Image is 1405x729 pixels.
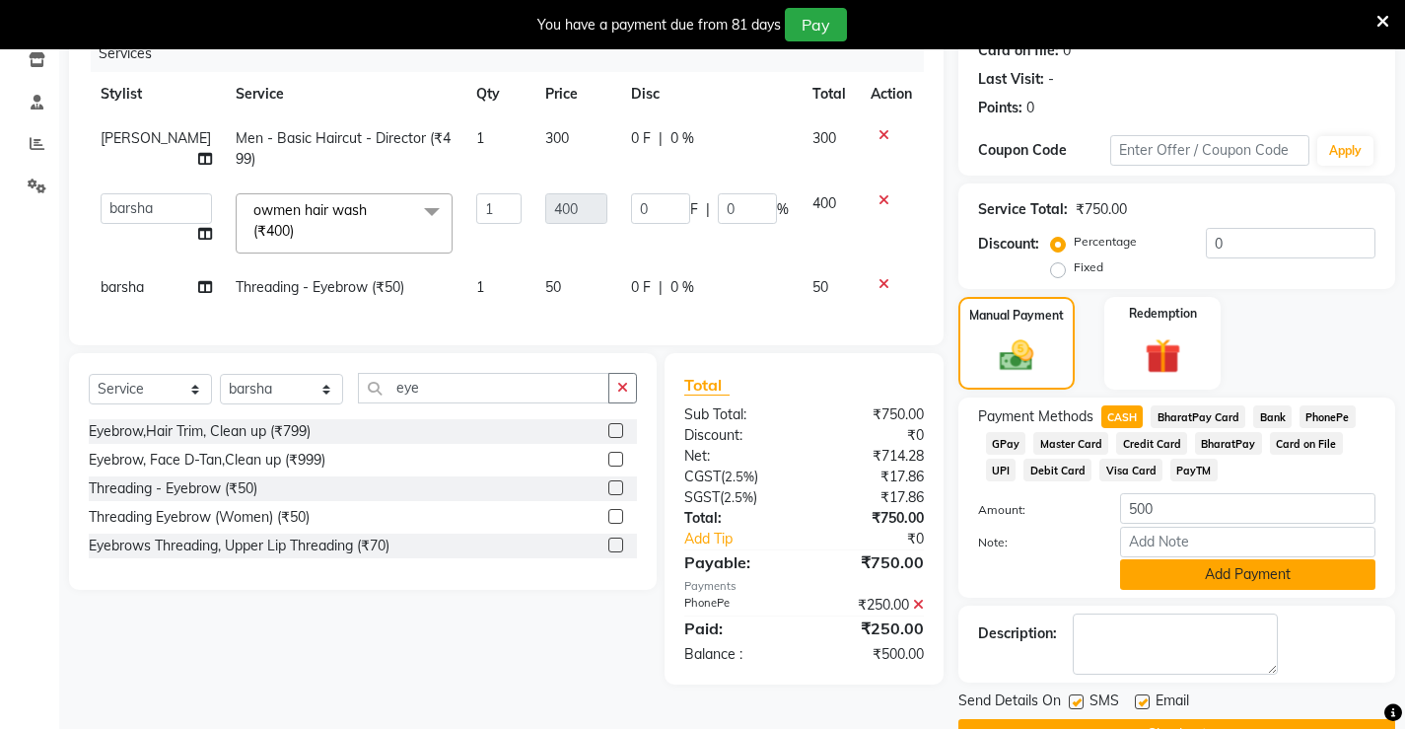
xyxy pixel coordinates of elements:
[969,307,1064,325] label: Manual Payment
[1076,199,1127,220] div: ₹750.00
[684,375,730,396] span: Total
[804,446,938,467] div: ₹714.28
[777,199,789,220] span: %
[812,194,836,212] span: 400
[1270,432,1343,455] span: Card on File
[684,468,721,485] span: CGST
[963,501,1105,519] label: Amount:
[801,72,859,116] th: Total
[812,278,828,296] span: 50
[669,446,804,467] div: Net:
[545,129,569,147] span: 300
[804,508,938,529] div: ₹750.00
[978,40,1059,61] div: Card on file:
[670,128,694,149] span: 0 %
[476,129,484,147] span: 1
[989,336,1044,376] img: _cash.svg
[1023,459,1091,481] span: Debit Card
[89,478,257,499] div: Threading - Eyebrow (₹50)
[1170,459,1218,481] span: PayTM
[986,432,1026,455] span: GPay
[358,373,609,403] input: Search or Scan
[684,488,720,506] span: SGST
[804,404,938,425] div: ₹750.00
[725,469,754,484] span: 2.5%
[958,691,1061,715] span: Send Details On
[1033,432,1108,455] span: Master Card
[1048,69,1054,90] div: -
[724,489,753,505] span: 2.5%
[1120,559,1375,590] button: Add Payment
[224,72,464,116] th: Service
[669,425,804,446] div: Discount:
[253,201,367,240] span: owmen hair wash (₹400)
[978,140,1110,161] div: Coupon Code
[986,459,1017,481] span: UPI
[669,595,804,616] div: PhonePe
[804,467,938,487] div: ₹17.86
[1110,135,1309,166] input: Enter Offer / Coupon Code
[669,529,826,549] a: Add Tip
[706,199,710,220] span: |
[1253,405,1292,428] span: Bank
[1120,493,1375,524] input: Amount
[1120,527,1375,557] input: Add Note
[804,595,938,616] div: ₹250.00
[101,129,211,147] span: [PERSON_NAME]
[1156,691,1189,715] span: Email
[631,277,651,298] span: 0 F
[669,487,804,508] div: ( )
[826,529,939,549] div: ₹0
[669,508,804,529] div: Total:
[545,278,561,296] span: 50
[1129,305,1197,323] label: Redemption
[91,36,939,72] div: Services
[963,534,1105,551] label: Note:
[476,278,484,296] span: 1
[1317,136,1373,166] button: Apply
[89,536,389,556] div: Eyebrows Threading, Upper Lip Threading (₹70)
[1195,432,1262,455] span: BharatPay
[101,278,144,296] span: barsha
[294,222,303,240] a: x
[804,644,938,665] div: ₹500.00
[619,72,801,116] th: Disc
[785,8,847,41] button: Pay
[89,507,310,528] div: Threading Eyebrow (Women) (₹50)
[669,644,804,665] div: Balance :
[669,550,804,574] div: Payable:
[804,617,938,640] div: ₹250.00
[978,199,1068,220] div: Service Total:
[659,277,663,298] span: |
[631,128,651,149] span: 0 F
[978,98,1022,118] div: Points:
[659,128,663,149] span: |
[89,450,325,471] div: Eyebrow, Face D-Tan,Clean up (₹999)
[978,234,1039,255] div: Discount:
[1074,258,1103,276] label: Fixed
[669,404,804,425] div: Sub Total:
[859,72,924,116] th: Action
[236,278,404,296] span: Threading - Eyebrow (₹50)
[690,199,698,220] span: F
[1101,405,1144,428] span: CASH
[1063,40,1071,61] div: 0
[533,72,619,116] th: Price
[1116,432,1187,455] span: Credit Card
[1089,691,1119,715] span: SMS
[812,129,836,147] span: 300
[978,623,1057,644] div: Description:
[669,467,804,487] div: ( )
[89,421,311,442] div: Eyebrow,Hair Trim, Clean up (₹799)
[1074,233,1137,251] label: Percentage
[89,72,224,116] th: Stylist
[684,578,924,595] div: Payments
[669,617,804,640] div: Paid:
[1026,98,1034,118] div: 0
[670,277,694,298] span: 0 %
[804,487,938,508] div: ₹17.86
[1134,334,1192,379] img: _gift.svg
[978,406,1093,427] span: Payment Methods
[236,129,451,168] span: Men - Basic Haircut - Director (₹499)
[804,550,938,574] div: ₹750.00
